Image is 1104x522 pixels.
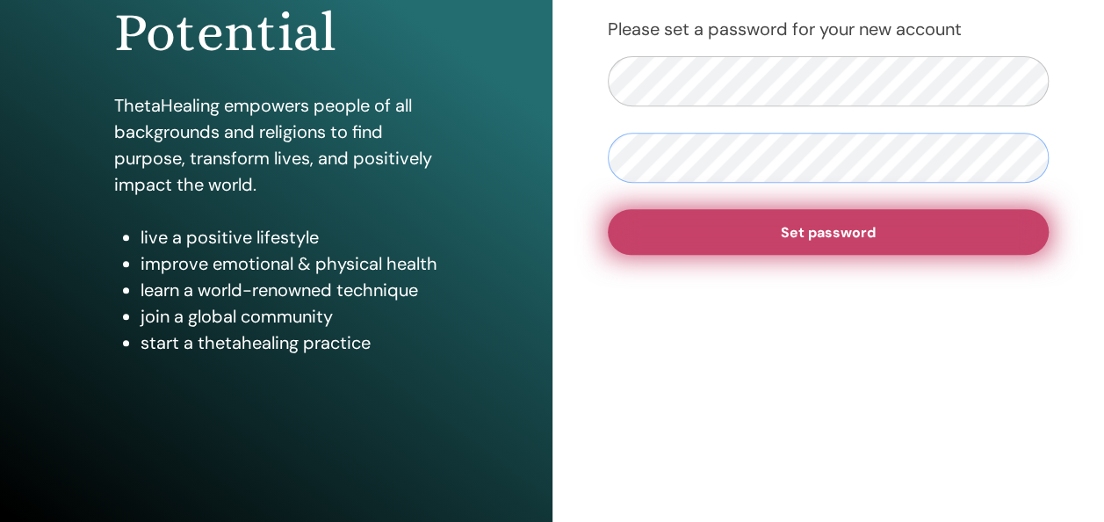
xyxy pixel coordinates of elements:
p: ThetaHealing empowers people of all backgrounds and religions to find purpose, transform lives, a... [114,92,438,198]
li: start a thetahealing practice [141,330,438,356]
li: learn a world-renowned technique [141,277,438,303]
li: improve emotional & physical health [141,250,438,277]
li: join a global community [141,303,438,330]
button: Set password [608,209,1050,255]
span: Set password [781,223,876,242]
li: live a positive lifestyle [141,224,438,250]
p: Please set a password for your new account [608,16,1050,42]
